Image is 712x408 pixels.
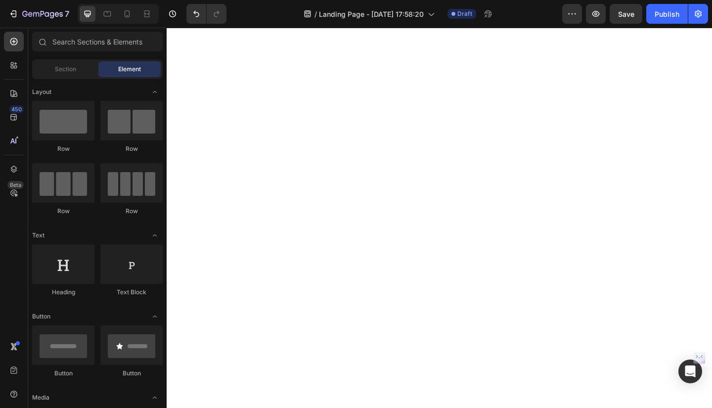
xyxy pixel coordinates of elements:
[65,8,69,20] p: 7
[32,88,51,96] span: Layout
[618,10,634,18] span: Save
[167,28,712,408] iframe: Design area
[32,312,50,321] span: Button
[100,144,163,153] div: Row
[7,181,24,189] div: Beta
[678,360,702,383] div: Open Intercom Messenger
[147,84,163,100] span: Toggle open
[32,231,44,240] span: Text
[314,9,317,19] span: /
[457,9,472,18] span: Draft
[32,144,94,153] div: Row
[147,390,163,406] span: Toggle open
[100,288,163,297] div: Text Block
[32,32,163,51] input: Search Sections & Elements
[32,369,94,378] div: Button
[610,4,642,24] button: Save
[32,207,94,216] div: Row
[9,105,24,113] div: 450
[646,4,688,24] button: Publish
[655,9,679,19] div: Publish
[118,65,141,74] span: Element
[186,4,226,24] div: Undo/Redo
[32,288,94,297] div: Heading
[32,393,49,402] span: Media
[55,65,76,74] span: Section
[4,4,74,24] button: 7
[100,207,163,216] div: Row
[147,227,163,243] span: Toggle open
[147,309,163,324] span: Toggle open
[319,9,424,19] span: Landing Page - [DATE] 17:58:20
[100,369,163,378] div: Button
